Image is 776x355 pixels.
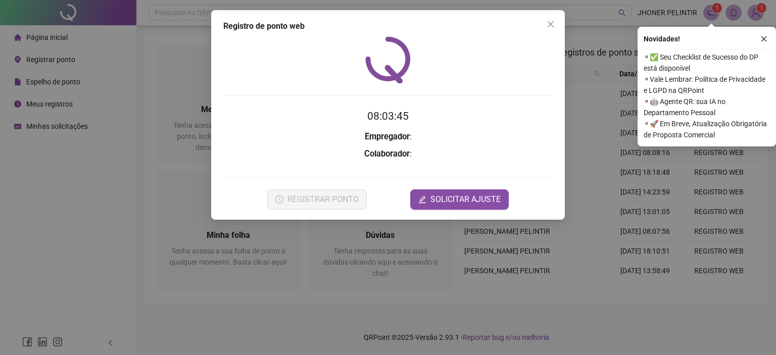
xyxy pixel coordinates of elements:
[430,193,501,206] span: SOLICITAR AJUSTE
[644,96,770,118] span: ⚬ 🤖 Agente QR: sua IA no Departamento Pessoal
[644,52,770,74] span: ⚬ ✅ Seu Checklist de Sucesso do DP está disponível
[364,149,410,159] strong: Colaborador
[223,147,553,161] h3: :
[365,36,411,83] img: QRPoint
[223,20,553,32] div: Registro de ponto web
[644,74,770,96] span: ⚬ Vale Lembrar: Política de Privacidade e LGPD na QRPoint
[367,110,409,122] time: 08:03:45
[418,195,426,204] span: edit
[267,189,367,210] button: REGISTRAR PONTO
[223,130,553,143] h3: :
[365,132,410,141] strong: Empregador
[760,35,767,42] span: close
[543,16,559,32] button: Close
[644,118,770,140] span: ⚬ 🚀 Em Breve, Atualização Obrigatória de Proposta Comercial
[410,189,509,210] button: editSOLICITAR AJUSTE
[644,33,680,44] span: Novidades !
[547,20,555,28] span: close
